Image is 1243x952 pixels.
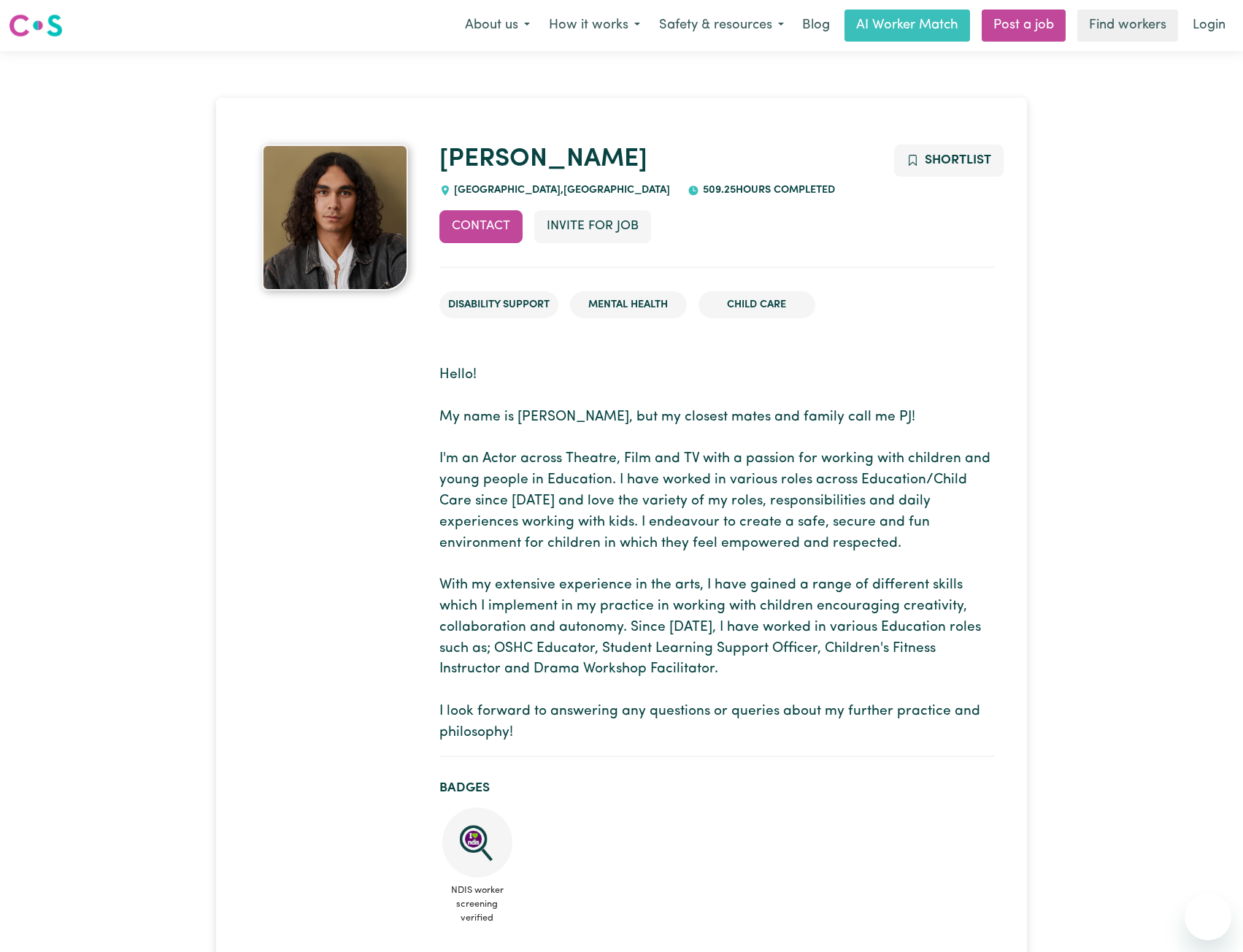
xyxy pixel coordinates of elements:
a: Careseekers logo [9,9,63,42]
a: Patrick's profile picture' [248,145,422,291]
a: Login [1184,9,1234,42]
button: Contact [439,210,523,242]
a: Find workers [1077,9,1178,42]
span: 509.25 hours completed [699,185,835,196]
button: Safety & resources [650,10,793,41]
p: Hello! My name is [PERSON_NAME], but my closest mates and family call me PJ! I'm an Actor across ... [439,365,995,743]
img: Patrick [262,145,408,291]
button: Invite for Job [534,210,651,242]
span: Shortlist [925,154,991,166]
img: Careseekers logo [9,12,63,39]
iframe: Button to launch messaging window [1185,894,1231,940]
img: NDIS Worker Screening Verified [442,807,512,878]
span: [GEOGRAPHIC_DATA] , [GEOGRAPHIC_DATA] [451,185,671,196]
a: AI Worker Match [844,9,970,42]
h2: Badges [439,780,995,796]
li: Child care [699,291,815,319]
a: Blog [793,9,839,42]
button: Add to shortlist [894,145,1004,177]
a: Post a job [982,9,1066,42]
li: Mental Health [570,291,687,319]
li: Disability Support [439,291,558,319]
button: About us [455,10,539,41]
a: [PERSON_NAME] [439,147,647,172]
span: NDIS worker screening verified [439,878,515,932]
button: How it works [539,10,650,41]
